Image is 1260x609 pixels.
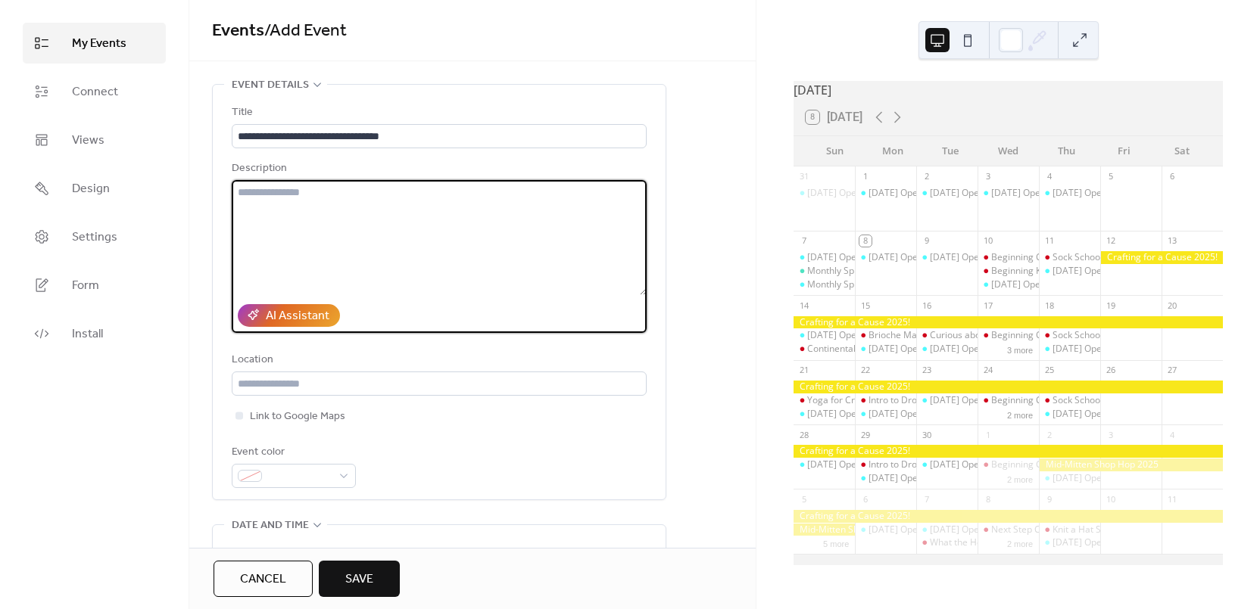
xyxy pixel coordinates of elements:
div: Tuesday Open Drop-In [916,394,978,407]
span: / Add Event [264,14,347,48]
div: Curious about Colorwork: Intro to Stranded Knitting [930,329,1144,342]
div: Beginning Crochet with Karen Lucas (week 4 of 4) [978,458,1039,471]
div: Thursday Open Drop-In [1039,187,1100,200]
div: Next Step Crochet: Granny Squares (week 1 of 2) [978,524,1039,536]
div: 4 [1166,429,1177,440]
div: Wednesday Open Drop-In [978,278,1039,291]
div: Sat [1153,136,1211,166]
div: 14 [798,300,809,311]
div: Location [232,351,644,369]
div: 6 [1166,171,1177,182]
div: Beginning Crochet with [PERSON_NAME] (week 2 of 4) [991,329,1218,342]
span: Link to Google Maps [250,408,345,426]
div: Beginning Crochet with Karen Lucas (week 2 of 4) [978,329,1039,342]
div: Brioche Made Easy [855,329,916,342]
div: Curious about Colorwork: Intro to Stranded Knitting [916,329,978,342]
div: Beginning Crochet with Karen Lucas (week 3 of 4) [978,394,1039,407]
div: Yoga for Crafters [794,394,855,407]
div: [DATE] Open Drop-In [930,187,1018,200]
a: Form [23,265,166,306]
div: [DATE] Open Drop-In [869,524,957,536]
div: 5 [798,493,809,505]
span: Install [72,325,103,343]
div: Beginning Knitting with Karen Lucas (week 1 of 4) [978,265,1039,278]
div: 27 [1166,365,1177,376]
a: Connect [23,71,166,112]
div: [DATE] Open Drop-In [930,394,1018,407]
div: 21 [798,365,809,376]
div: Crafting for a Cause 2025! [794,510,1223,523]
div: Monday Open Drop-In [855,187,916,200]
div: 7 [798,235,809,247]
div: Intro to Drop Spindles (week 1 of 2) [855,394,916,407]
div: [DATE] Open Drop-In [1053,343,1141,356]
div: 5 [1105,171,1116,182]
div: 7 [921,493,932,505]
div: [DATE] Open Drop-In [869,187,957,200]
div: Tuesday Open Drop-In [916,187,978,200]
div: Fri [1095,136,1152,166]
div: Thursday Open Drop-In [1039,536,1100,549]
button: 2 more [1001,408,1039,421]
div: Tuesday Open Drop-In [916,524,978,536]
div: 25 [1043,365,1055,376]
div: 26 [1105,365,1116,376]
div: Beginning Crochet with [PERSON_NAME] (week 4 of 4) [991,458,1218,471]
div: 28 [798,429,809,440]
div: Monthly Spin-In at Spun [794,265,855,278]
div: [DATE] Open Drop-In [1053,536,1141,549]
div: Monday Open Drop-In [855,524,916,536]
div: [DATE] Open Drop-In [991,278,1080,291]
span: Design [72,180,110,198]
div: Description [232,160,644,178]
div: 1 [982,429,993,440]
div: 2 [921,171,932,182]
div: Mid-Mitten Shop Hop 2025 [1039,458,1223,471]
div: Brioche Made Easy [869,329,950,342]
div: Monday Open Drop-In [855,408,916,421]
div: Start date [232,544,285,562]
div: 29 [859,429,871,440]
div: [DATE] Open Drop-In [869,251,957,264]
div: Mid-Mitten Shop Hop 2025 [794,524,855,536]
div: 8 [859,235,871,247]
button: 3 more [1001,343,1039,356]
div: 11 [1166,493,1177,505]
div: 18 [1043,300,1055,311]
div: 3 [1105,429,1116,440]
button: Cancel [214,561,313,597]
div: Tue [922,136,979,166]
div: 4 [1043,171,1055,182]
span: Form [72,277,99,295]
div: Sock School (week 1 of 3) [1053,251,1159,264]
div: Sunday Open Drop-In [794,251,855,264]
div: [DATE] Open Drop-In [807,329,896,342]
div: 13 [1166,235,1177,247]
div: 12 [1105,235,1116,247]
div: Monthly Spin-In at Spun [807,265,906,278]
div: Sunday Open Drop-In [794,408,855,421]
div: Intro to Drop Spindles (week 2 of 2) [869,458,1016,471]
div: [DATE] Open Drop-In [807,408,896,421]
div: 10 [982,235,993,247]
div: [DATE] Open Drop-In [1053,408,1141,421]
div: [DATE] Open Drop-In [930,458,1018,471]
div: Sun [806,136,863,166]
div: 9 [921,235,932,247]
div: [DATE] Open Drop-In [807,187,896,200]
div: Wed [980,136,1037,166]
div: Crafting for a Cause 2025! [794,316,1223,329]
div: [DATE] Open Drop-In [869,472,957,485]
a: My Events [23,23,166,64]
span: Views [72,132,104,150]
div: [DATE] Open Drop-In [1053,187,1141,200]
div: 22 [859,365,871,376]
div: Intro to Drop Spindles (week 1 of 2) [869,394,1016,407]
div: Thursday Open Drop-In [1039,343,1100,356]
div: Title [232,104,644,122]
div: 2 [1043,429,1055,440]
div: Event color [232,443,353,461]
div: 3 [982,171,993,182]
div: Sock School (week 3 of 3) [1039,394,1100,407]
